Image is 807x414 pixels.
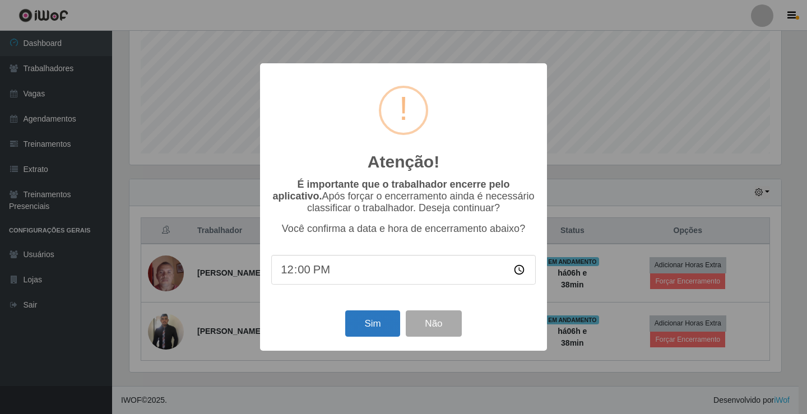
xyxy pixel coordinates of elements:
[272,179,509,202] b: É importante que o trabalhador encerre pelo aplicativo.
[271,223,536,235] p: Você confirma a data e hora de encerramento abaixo?
[368,152,439,172] h2: Atenção!
[406,310,461,337] button: Não
[345,310,400,337] button: Sim
[271,179,536,214] p: Após forçar o encerramento ainda é necessário classificar o trabalhador. Deseja continuar?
